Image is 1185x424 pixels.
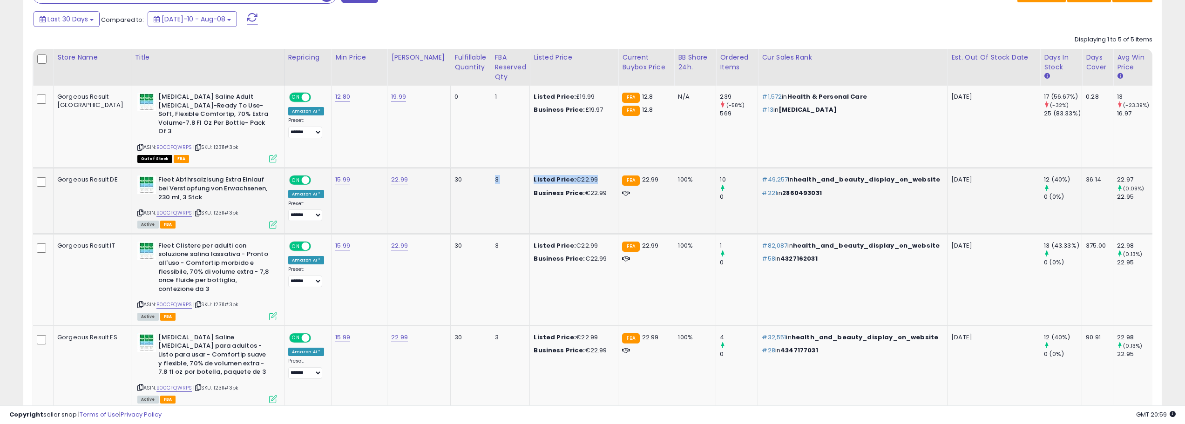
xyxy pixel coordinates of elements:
[1044,242,1082,250] div: 13 (43.33%)
[720,333,758,342] div: 4
[762,53,943,62] div: Cur Sales Rank
[160,221,176,229] span: FBA
[534,346,611,355] div: €22.99
[762,105,773,114] span: #13
[622,333,639,343] small: FBA
[391,53,447,62] div: [PERSON_NAME]
[678,242,709,250] div: 100%
[762,175,940,184] p: in
[101,15,144,24] span: Compared to:
[534,175,611,184] div: €22.99
[1123,250,1142,258] small: (0.13%)
[534,333,611,342] div: €22.99
[1075,35,1152,44] div: Displaying 1 to 5 of 5 items
[1117,53,1151,72] div: Avg Win Price
[454,175,483,184] div: 30
[1117,258,1155,267] div: 22.95
[762,92,782,101] span: #1,572
[495,175,523,184] div: 3
[534,333,576,342] b: Listed Price:
[391,92,406,101] a: 19.99
[335,333,350,342] a: 15.99
[762,189,940,197] p: in
[762,333,940,342] p: in
[391,241,408,250] a: 22.99
[1044,258,1082,267] div: 0 (0%)
[288,201,325,222] div: Preset:
[57,93,124,109] div: Gorgeous Result [GEOGRAPHIC_DATA]
[34,11,100,27] button: Last 30 Days
[57,242,124,250] div: Gorgeous Result IT
[335,92,350,101] a: 12.80
[951,175,1033,184] p: [DATE]
[1136,410,1176,419] span: 2025-09-8 20:59 GMT
[495,53,526,82] div: FBA Reserved Qty
[137,155,172,163] span: All listings that are currently out of stock and unavailable for purchase on Amazon
[720,53,754,72] div: Ordered Items
[534,53,614,62] div: Listed Price
[534,93,611,101] div: £19.99
[1086,333,1106,342] div: 90.91
[135,53,280,62] div: Title
[137,242,277,319] div: ASIN:
[1117,109,1155,118] div: 16.97
[1117,72,1123,81] small: Avg Win Price.
[391,175,408,184] a: 22.99
[1044,109,1082,118] div: 25 (83.33%)
[290,176,302,184] span: ON
[534,241,576,250] b: Listed Price:
[288,266,325,287] div: Preset:
[495,242,523,250] div: 3
[951,53,1036,62] div: Est. Out Of Stock Date
[782,188,822,197] span: 2860493031
[762,241,787,250] span: #82,087
[1117,242,1155,250] div: 22.98
[47,14,88,24] span: Last 30 Days
[787,92,867,101] span: Health & Personal Care
[1086,242,1106,250] div: 375.00
[309,176,324,184] span: OFF
[1044,193,1082,201] div: 0 (0%)
[156,143,192,151] a: B00CFQWRPS
[335,241,350,250] a: 15.99
[951,333,1033,342] p: [DATE]
[137,93,156,111] img: 41+vu0L9MCL._SL40_.jpg
[156,301,192,309] a: B00CFQWRPS
[534,188,585,197] b: Business Price:
[622,106,639,116] small: FBA
[534,255,611,263] div: €22.99
[156,384,192,392] a: B00CFQWRPS
[1044,72,1050,81] small: Days In Stock.
[720,109,758,118] div: 569
[57,333,124,342] div: Gorgeous Result ES
[193,384,238,391] span: | SKU: 12311#3pk
[780,254,818,263] span: 4327162031
[762,346,775,355] span: #28
[720,93,758,101] div: 239
[160,396,176,404] span: FBA
[534,92,576,101] b: Listed Price:
[137,221,159,229] span: All listings currently available for purchase on Amazon
[762,175,788,184] span: #49,257
[534,242,611,250] div: €22.99
[622,242,639,252] small: FBA
[720,175,758,184] div: 10
[391,333,408,342] a: 22.99
[1044,333,1082,342] div: 12 (40%)
[622,175,639,186] small: FBA
[1117,333,1155,342] div: 22.98
[1044,175,1082,184] div: 12 (40%)
[309,334,324,342] span: OFF
[174,155,190,163] span: FBA
[1086,175,1106,184] div: 36.14
[137,93,277,162] div: ASIN:
[780,346,818,355] span: 4347177031
[160,313,176,321] span: FBA
[534,189,611,197] div: €22.99
[642,105,653,114] span: 12.8
[1044,350,1082,358] div: 0 (0%)
[193,301,238,308] span: | SKU: 12311#3pk
[720,242,758,250] div: 1
[534,175,576,184] b: Listed Price:
[762,346,940,355] p: in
